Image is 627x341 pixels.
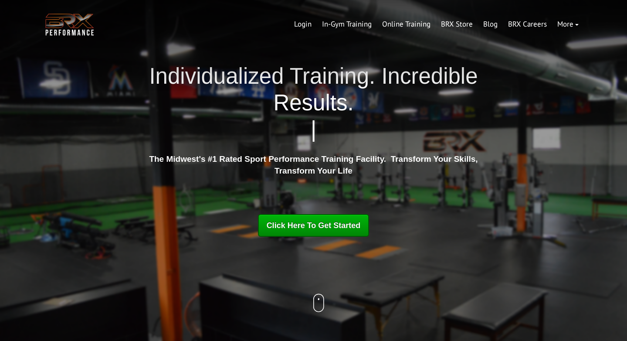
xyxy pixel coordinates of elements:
[583,299,627,341] iframe: Chat Widget
[44,11,96,38] img: BRX Transparent Logo-2
[289,14,317,35] a: Login
[503,14,552,35] a: BRX Careers
[377,14,436,35] a: Online Training
[149,154,478,175] strong: The Midwest's #1 Rated Sport Performance Training Facility. Transform Your Skills, Transform Your...
[317,14,377,35] a: In-Gym Training
[436,14,478,35] a: BRX Store
[267,221,361,230] span: Click Here To Get Started
[289,14,584,35] div: Navigation Menu
[478,14,503,35] a: Blog
[552,14,584,35] a: More
[258,214,369,237] a: Click Here To Get Started
[311,117,316,142] span: |
[146,63,481,143] h1: Individualized Training. Incredible Results.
